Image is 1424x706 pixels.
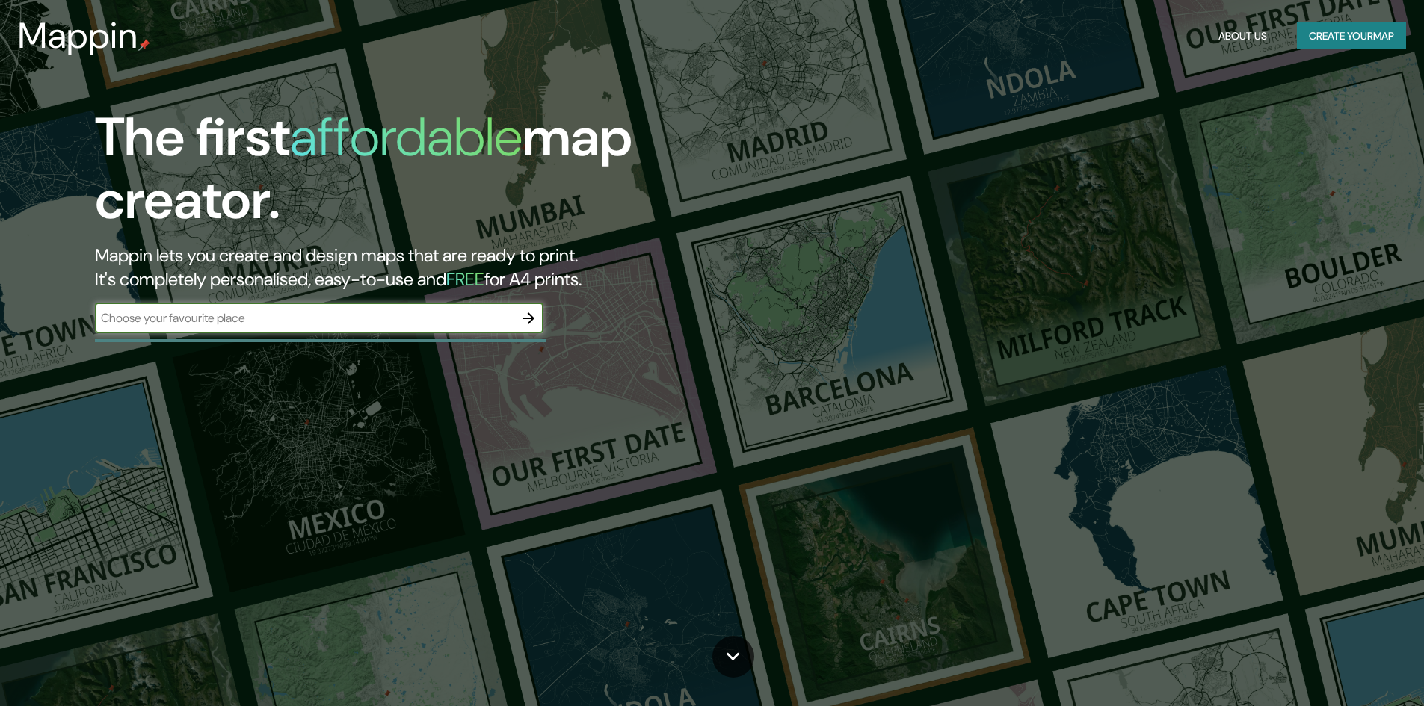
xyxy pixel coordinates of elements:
button: About Us [1212,22,1273,50]
button: Create yourmap [1297,22,1406,50]
img: mappin-pin [138,39,150,51]
h3: Mappin [18,15,138,57]
h1: The first map creator. [95,106,807,244]
input: Choose your favourite place [95,309,514,326]
h2: Mappin lets you create and design maps that are ready to print. It's completely personalised, eas... [95,244,807,291]
h5: FREE [446,267,484,291]
iframe: Help widget launcher [1291,648,1408,690]
h1: affordable [290,102,523,172]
